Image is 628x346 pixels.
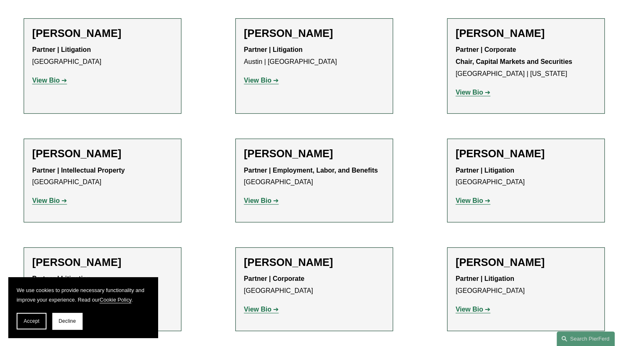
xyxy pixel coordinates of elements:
[244,306,279,313] a: View Bio
[244,256,384,269] h2: [PERSON_NAME]
[456,44,596,80] p: [GEOGRAPHIC_DATA] | [US_STATE]
[456,167,514,174] strong: Partner | Litigation
[59,318,76,324] span: Decline
[456,306,491,313] a: View Bio
[244,77,271,84] strong: View Bio
[456,89,483,96] strong: View Bio
[244,147,384,160] h2: [PERSON_NAME]
[17,285,149,305] p: We use cookies to provide necessary functionality and improve your experience. Read our .
[244,273,384,297] p: [GEOGRAPHIC_DATA]
[456,256,596,269] h2: [PERSON_NAME]
[32,44,173,68] p: [GEOGRAPHIC_DATA]
[32,46,91,53] strong: Partner | Litigation
[32,147,173,160] h2: [PERSON_NAME]
[32,256,173,269] h2: [PERSON_NAME]
[24,318,39,324] span: Accept
[456,165,596,189] p: [GEOGRAPHIC_DATA]
[32,77,67,84] a: View Bio
[244,165,384,189] p: [GEOGRAPHIC_DATA]
[456,273,596,297] p: [GEOGRAPHIC_DATA]
[244,44,384,68] p: Austin | [GEOGRAPHIC_DATA]
[557,331,615,346] a: Search this site
[244,77,279,84] a: View Bio
[456,46,572,65] strong: Partner | Corporate Chair, Capital Markets and Securities
[32,165,173,189] p: [GEOGRAPHIC_DATA]
[244,197,271,204] strong: View Bio
[32,275,91,282] strong: Partner | Litigation
[456,89,491,96] a: View Bio
[456,275,514,282] strong: Partner | Litigation
[32,273,173,297] p: Dallas | [GEOGRAPHIC_DATA]
[456,147,596,160] h2: [PERSON_NAME]
[456,27,596,40] h2: [PERSON_NAME]
[456,306,483,313] strong: View Bio
[32,27,173,40] h2: [PERSON_NAME]
[32,197,60,204] strong: View Bio
[456,197,491,204] a: View Bio
[244,197,279,204] a: View Bio
[17,313,46,329] button: Accept
[32,167,125,174] strong: Partner | Intellectual Property
[244,306,271,313] strong: View Bio
[244,167,378,174] strong: Partner | Employment, Labor, and Benefits
[456,197,483,204] strong: View Bio
[244,275,305,282] strong: Partner | Corporate
[32,77,60,84] strong: View Bio
[244,27,384,40] h2: [PERSON_NAME]
[8,277,158,338] section: Cookie banner
[32,197,67,204] a: View Bio
[100,297,132,303] a: Cookie Policy
[52,313,82,329] button: Decline
[244,46,303,53] strong: Partner | Litigation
